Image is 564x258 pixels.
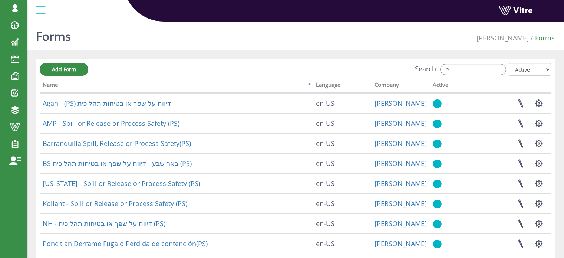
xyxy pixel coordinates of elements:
[433,199,442,209] img: yes
[313,173,372,193] td: en-US
[375,199,427,208] a: [PERSON_NAME]
[313,93,372,113] td: en-US
[375,99,427,108] a: [PERSON_NAME]
[313,113,372,133] td: en-US
[43,159,192,168] a: BS באר שבע - דיווח על שפך או בטיחות תהליכית (PS)
[43,99,171,108] a: Agan - (PS) דיווח על שפך או בטיחות תהליכית
[43,119,179,128] a: AMP - Spill or Release or Process Safety (PS)
[430,79,470,93] th: Active
[415,64,506,75] label: Search:
[313,213,372,233] td: en-US
[40,79,313,93] th: Name: activate to sort column descending
[313,133,372,153] td: en-US
[313,153,372,173] td: en-US
[529,33,555,43] li: Forms
[375,219,427,228] a: [PERSON_NAME]
[40,63,88,76] a: Add Form
[440,64,506,75] input: Search:
[43,199,187,208] a: Kollant - Spill or Release or Process Safety (PS)
[313,79,372,93] th: Language
[375,239,427,248] a: [PERSON_NAME]
[433,159,442,169] img: yes
[375,159,427,168] a: [PERSON_NAME]
[433,179,442,189] img: yes
[43,239,208,248] a: Poncitlan Derrame Fuga o Pérdida de contención(PS)
[433,219,442,229] img: yes
[313,233,372,254] td: en-US
[433,119,442,128] img: yes
[375,179,427,188] a: [PERSON_NAME]
[375,119,427,128] a: [PERSON_NAME]
[433,139,442,148] img: yes
[372,79,430,93] th: Company
[43,219,165,228] a: NH - דיווח על שפך או בטיחות תהליכית (PS)
[43,179,200,188] a: [US_STATE] - Spill or Release or Process Safety (PS)
[433,239,442,249] img: yes
[476,33,529,42] a: [PERSON_NAME]
[433,99,442,108] img: yes
[43,139,191,148] a: Barranquilla Spill, Release or Process Safety(PS)
[375,139,427,148] a: [PERSON_NAME]
[52,66,76,73] span: Add Form
[36,19,71,50] h1: Forms
[313,193,372,213] td: en-US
